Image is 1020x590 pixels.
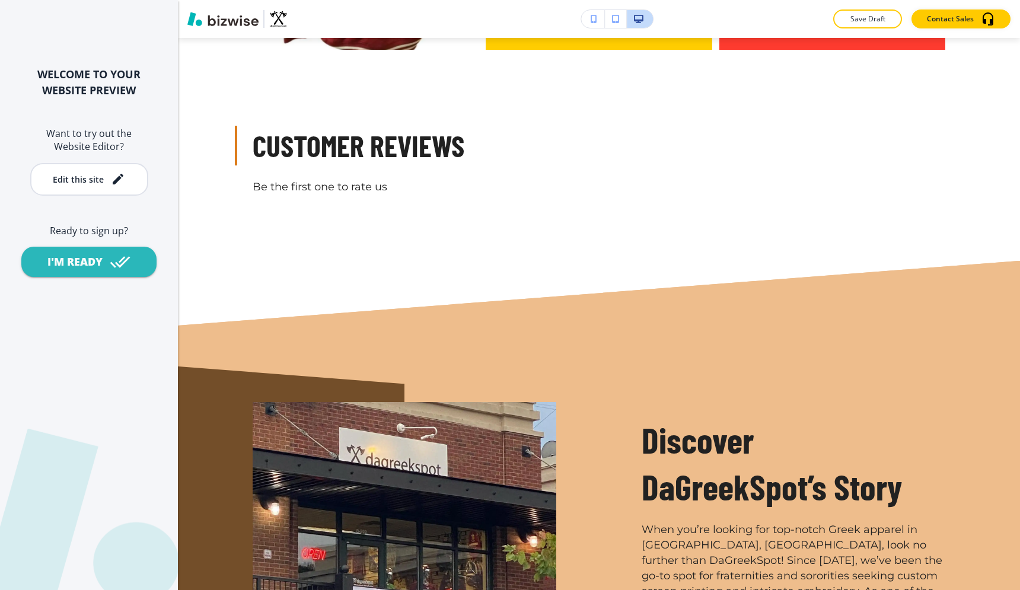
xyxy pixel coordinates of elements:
button: Edit this site [30,163,148,196]
p: Be the first one to rate us [253,180,945,195]
div: I'M READY [47,254,103,269]
p: Save Draft [849,14,887,24]
img: Bizwise Logo [187,12,259,26]
h6: Want to try out the Website Editor? [19,127,159,154]
div: Edit this site [53,175,104,184]
h6: Ready to sign up? [19,224,159,237]
h2: WELCOME TO YOUR WEBSITE PREVIEW [19,66,159,98]
button: I'M READY [21,247,157,277]
p: Contact Sales [927,14,974,24]
p: Customer Reviews [253,126,945,165]
h2: Discover DaGreekSpot’s Story [642,416,945,511]
button: Contact Sales [911,9,1011,28]
button: Save Draft [833,9,902,28]
img: Your Logo [269,9,288,28]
